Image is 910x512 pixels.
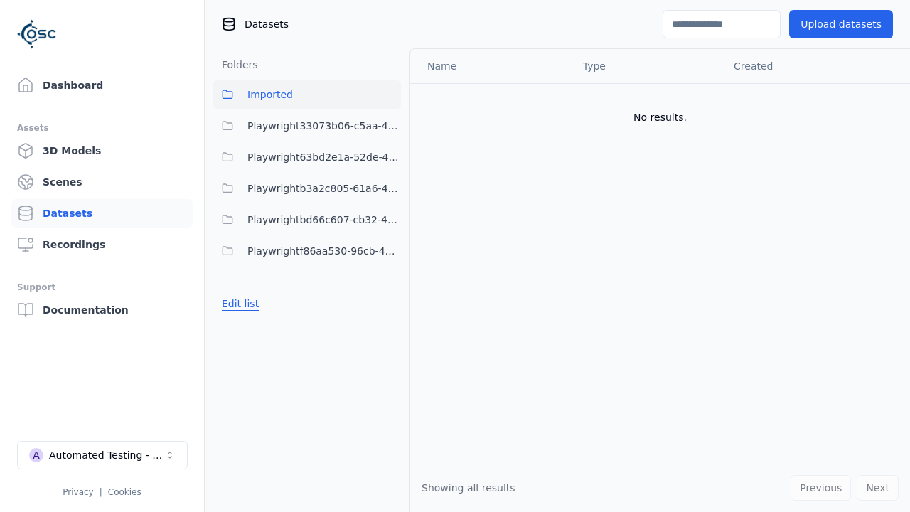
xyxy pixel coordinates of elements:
div: Support [17,279,187,296]
span: Imported [247,86,293,103]
a: Dashboard [11,71,193,100]
div: A [29,448,43,462]
a: Documentation [11,296,193,324]
a: Scenes [11,168,193,196]
div: Assets [17,119,187,137]
button: Upload datasets [789,10,893,38]
a: Recordings [11,230,193,259]
button: Imported [213,80,401,109]
th: Created [722,49,887,83]
span: Showing all results [422,482,515,494]
span: Playwright33073b06-c5aa-4668-b707-241d4fc25382 [247,117,401,134]
div: Automated Testing - Playwright [49,448,164,462]
button: Playwrightb3a2c805-61a6-400b-be3b-f073172aba7d [213,174,401,203]
button: Edit list [213,291,267,316]
a: Cookies [108,487,141,497]
button: Playwright33073b06-c5aa-4668-b707-241d4fc25382 [213,112,401,140]
span: Playwright63bd2e1a-52de-4d80-932b-1b3f0b9a3598 [247,149,401,166]
a: 3D Models [11,137,193,165]
button: Playwright63bd2e1a-52de-4d80-932b-1b3f0b9a3598 [213,143,401,171]
td: No results. [410,83,910,151]
a: Datasets [11,199,193,228]
span: | [100,487,102,497]
img: Logo [17,14,57,54]
button: Playwrightf86aa530-96cb-46d1-8e9a-d62f40977285 [213,237,401,265]
span: Playwrightf86aa530-96cb-46d1-8e9a-d62f40977285 [247,242,401,260]
a: Privacy [63,487,93,497]
span: Playwrightbd66c607-cb32-410a-b9da-ebe48352023b [247,211,401,228]
th: Type [572,49,722,83]
button: Playwrightbd66c607-cb32-410a-b9da-ebe48352023b [213,206,401,234]
th: Name [410,49,572,83]
span: Datasets [245,17,289,31]
h3: Folders [213,58,258,72]
span: Playwrightb3a2c805-61a6-400b-be3b-f073172aba7d [247,180,401,197]
button: Select a workspace [17,441,188,469]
